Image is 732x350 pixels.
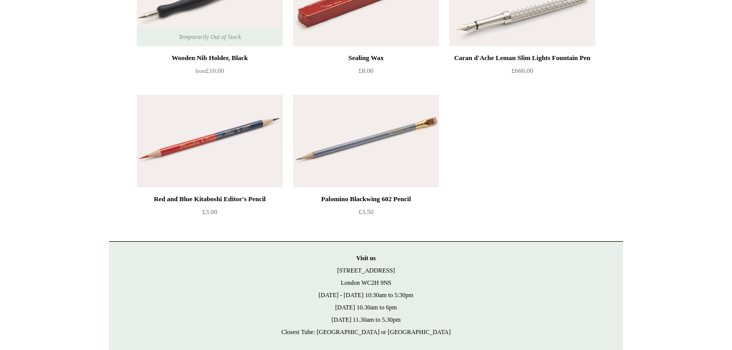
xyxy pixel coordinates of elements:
span: £3.00 [202,208,217,216]
a: Caran d'Ache Leman Slim Lights Fountain Pen £660.00 [449,52,595,94]
span: £3.50 [358,208,373,216]
a: Red and Blue Kitaboshi Editor's Pencil £3.00 [137,193,283,235]
img: Red and Blue Kitaboshi Editor's Pencil [137,95,283,187]
div: Wooden Nib Holder, Black [139,52,280,64]
span: from [195,68,206,74]
strong: Visit us [356,255,376,262]
span: £10.00 [195,67,224,74]
div: Sealing Wax [296,52,436,64]
span: £8.00 [358,67,373,74]
a: Red and Blue Kitaboshi Editor's Pencil Red and Blue Kitaboshi Editor's Pencil [137,95,283,187]
div: Palomino Blackwing 602 Pencil [296,193,436,205]
a: Sealing Wax £8.00 [293,52,439,94]
p: [STREET_ADDRESS] London WC2H 9NS [DATE] - [DATE] 10:30am to 5:30pm [DATE] 10.30am to 6pm [DATE] 1... [119,252,613,338]
img: Palomino Blackwing 602 Pencil [293,95,439,187]
a: Wooden Nib Holder, Black from£10.00 [137,52,283,94]
div: Red and Blue Kitaboshi Editor's Pencil [139,193,280,205]
a: Palomino Blackwing 602 Pencil Palomino Blackwing 602 Pencil [293,95,439,187]
div: Caran d'Ache Leman Slim Lights Fountain Pen [452,52,593,64]
span: £660.00 [511,67,533,74]
span: Temporarily Out of Stock [168,28,251,46]
a: Palomino Blackwing 602 Pencil £3.50 [293,193,439,235]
